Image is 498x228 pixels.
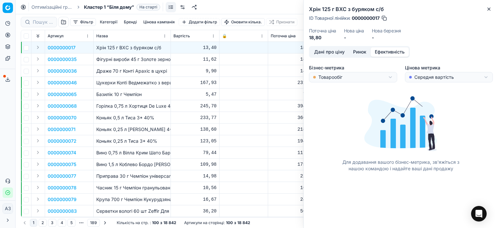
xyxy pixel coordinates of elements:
[84,4,160,10] span: Кластер 1 “Біля дому”На старті
[96,150,199,155] font: Вино 0,75 л Вілла Крим Шато Барон біле н/сол
[298,150,314,155] font: 117,00
[349,15,350,21] font: :
[353,49,366,54] font: Ринок
[200,138,217,144] font: 123,05
[48,114,77,121] button: 0000000070
[224,220,225,225] font: :
[34,172,42,180] button: Розгорнути
[34,32,42,40] button: Розгорнути все
[237,220,250,225] font: 18 842
[48,173,76,179] button: 0000000077
[48,161,76,168] button: 0000000075
[342,159,459,171] font: Для додавання вашого бізнес-метрика, зв'яжіться з нашою командою і надайте ваші дані продажу
[34,137,42,145] button: Розгорнути
[471,206,487,222] div: Відкрити Intercom Messenger
[87,219,100,227] button: 189
[34,78,42,86] button: Розгорнути
[34,207,42,215] button: Розгорнути
[31,4,73,10] a: Оптимізаційні групи
[352,15,380,21] font: 0000000017
[206,68,217,74] font: 9,90
[298,127,314,132] font: 218,00
[80,19,93,24] font: Фільтр
[34,195,42,203] button: Розгорнути
[359,88,443,155] img: Немає даних
[200,80,217,85] font: 167,93
[34,114,42,121] button: Розгорнути
[189,19,217,24] font: Додати фільтр
[200,115,217,120] font: 233,77
[34,43,42,51] button: Розгорнути
[300,174,314,179] font: 22,80
[31,4,160,10] nav: хлібні крихти
[48,68,77,74] button: 0000000036
[101,219,109,227] button: Перейти на наступну сторінку
[344,28,364,33] font: Нова ціна
[344,35,346,40] font: -
[96,80,195,85] font: Цукерки Konti Ведмежатко з вершками, ваг
[58,219,66,227] button: 4
[231,19,262,24] font: Оновити кілька.
[309,15,349,21] font: ID Товарної лінійки
[100,19,117,24] font: Категорії
[48,208,77,214] button: 0000000083
[48,162,76,167] font: 0000000075
[309,35,321,40] font: 18,80
[48,56,77,62] font: 0000000035
[309,65,344,70] font: Бізнес-метрика
[5,206,11,211] font: АЗ
[300,185,314,190] font: 16,10
[84,4,134,10] span: Кластер 1 “Біля дому”
[39,219,47,227] button: 2
[184,220,224,225] font: Артикули на сторінці
[372,28,401,33] font: Нова березня
[67,219,76,227] button: 5
[96,33,108,38] font: Назва
[48,126,76,133] button: 0000000071
[200,127,217,132] font: 138,60
[372,35,374,40] font: -
[48,91,77,98] button: 0000000065
[117,220,148,225] font: Кількість на стр.
[48,185,77,190] font: 0000000078
[48,44,76,51] button: 0000000017
[48,79,77,86] button: 0000000046
[300,209,314,214] font: 56,30
[152,220,159,225] font: 100
[314,49,345,54] font: Дані про ціну
[300,197,314,202] font: 24,70
[48,33,64,38] font: Артикул
[200,162,217,167] font: 109,98
[298,115,314,120] font: 366,00
[375,49,405,54] font: Ефективність
[96,45,161,50] font: Хрін 125 г ВХС з буряком с/б
[34,67,42,75] button: Розгорнути
[96,115,154,120] font: Коньяк 0,5 л Тиса 3* 40%
[96,68,167,74] font: Драже 70 г Конті Арахіс в цукрі
[124,19,137,24] font: Бренді
[141,18,177,26] button: Цінова кампанія
[121,18,139,26] button: Бренді
[48,126,76,132] font: 0000000071
[298,162,314,167] font: 175,00
[34,149,42,156] button: Розгорнути
[48,80,77,85] font: 0000000046
[34,125,42,133] button: Розгорнути
[48,56,77,63] button: 0000000035
[34,102,42,110] button: Розгорнути
[160,220,162,225] font: з
[48,115,77,120] font: 0000000070
[70,18,96,26] button: Фільтр
[300,45,314,50] font: 18,80
[48,103,77,109] button: 0000000068
[300,57,314,62] font: 18,00
[48,196,77,203] button: 0000000079
[34,160,42,168] button: Розгорнути
[309,6,384,12] font: Хрін 125 г ВХС з буряком с/б
[221,18,265,26] button: Оновити кілька.
[179,18,220,26] button: Додати фільтр
[276,19,294,24] font: Признати
[34,184,42,191] button: Розгорнути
